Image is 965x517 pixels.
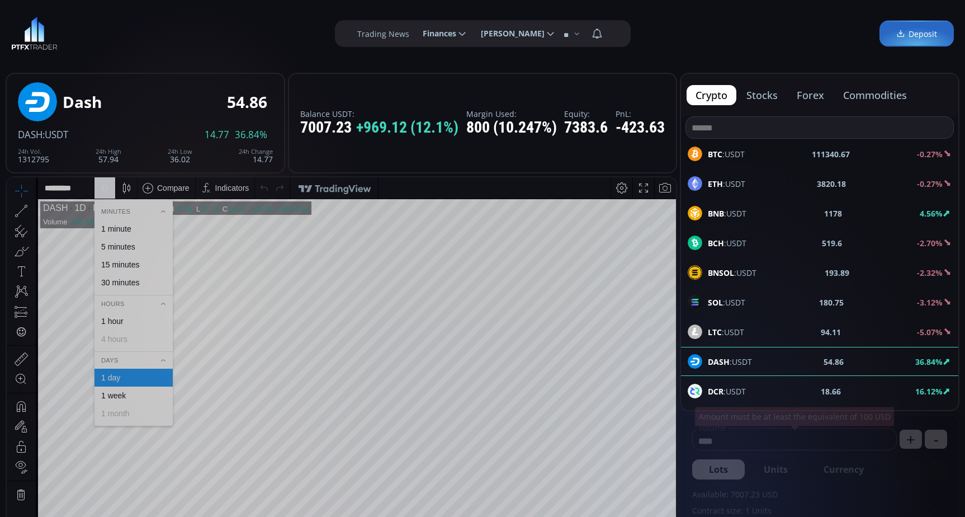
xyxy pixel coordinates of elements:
span: :USDT [42,128,68,141]
div: C [216,27,221,36]
div: 1 month [94,232,123,241]
b: 519.6 [822,237,842,249]
div: 37.15 [194,27,212,36]
b: SOL [708,297,723,308]
b: 94.11 [821,326,841,338]
b: LTC [708,327,722,337]
span: :USDT [708,297,745,308]
span: :USDT [708,326,744,338]
div: 1D [61,26,79,36]
div: 1m [91,491,102,500]
div: Compare [150,6,183,15]
b: -0.27% [917,178,943,189]
div: log [630,491,640,500]
b: BCH [708,238,724,248]
div: Hours [88,120,166,133]
div: Toggle Percentage [610,485,626,506]
div: Dash [79,26,107,36]
label: PnL: [616,110,665,118]
div: 54.86 [227,93,267,111]
b: BNB [708,208,724,219]
b: 1178 [824,208,842,219]
div: auto [648,491,663,500]
div: Volume [36,40,60,49]
div: 1312795 [18,148,49,163]
b: 18.66 [821,386,841,397]
span: 36.84% [235,130,267,140]
div: 24h Low [168,148,192,155]
b: 16.12% [915,386,943,397]
b: -2.32% [917,267,943,278]
div: 1d [126,491,135,500]
b: 111340.67 [812,148,850,160]
img: LOGO [11,17,58,50]
span: :USDT [708,208,746,219]
button: stocks [737,85,787,105]
a: Deposit [879,21,954,47]
div: Dash [63,93,102,111]
label: Margin Used: [466,110,557,118]
div: Minutes [88,28,166,40]
div: +15.30 (+38.67%) [243,27,301,36]
span: :USDT [708,237,746,249]
span: 14.77 [205,130,229,140]
div: 30 minutes [94,101,133,110]
div: 1 hour [94,139,117,148]
div: 24h Change [239,148,273,155]
div: Days [88,177,166,189]
div: 57.94 [96,148,121,163]
div: 841.591K [65,40,96,49]
b: 180.75 [819,297,844,308]
span: +969.12 (12.1%) [356,119,458,137]
div: L [190,27,194,36]
b: 4.56% [920,208,943,219]
b: -0.27% [917,149,943,159]
b: -2.70% [917,238,943,248]
div: Toggle Log Scale [626,485,644,506]
b: -5.07% [917,327,943,337]
div: 4 hours [94,157,121,166]
div: 7007.23 [300,119,458,137]
div: 800 (10.247%) [466,119,557,137]
div: D [95,6,101,15]
div: 1y [56,491,65,500]
button: forex [788,85,833,105]
b: BNSOL [708,267,734,278]
div: 54.87 [221,27,240,36]
span: 09:34:49 (UTC) [542,491,595,500]
button: commodities [834,85,916,105]
div: Go to [150,485,168,506]
b: ETH [708,178,723,189]
b: 193.89 [825,267,849,279]
div: 1 day [94,196,113,205]
button: 09:34:49 (UTC) [538,485,599,506]
div: 3m [73,491,83,500]
div: 1 minute [94,47,125,56]
label: Trading News [357,28,409,40]
span: :USDT [708,178,745,190]
div: DASH [36,26,61,36]
div: Toggle Auto Scale [644,485,667,506]
span: [PERSON_NAME] [473,22,545,45]
span: Finances [415,22,456,45]
div: 7383.6 [564,119,608,137]
label: Equity: [564,110,608,118]
div: 15 minutes [94,83,133,92]
span: :USDT [708,386,746,397]
span: :USDT [708,267,756,279]
div: 1 week [94,214,119,223]
div: 5y [40,491,49,500]
div: Hide Drawings Toolbar [26,458,31,473]
div: 5 minutes [94,65,129,74]
b: 3820.18 [817,178,846,190]
div:  [10,149,19,160]
span: :USDT [708,148,745,160]
b: BTC [708,149,722,159]
div: Indicators [209,6,243,15]
div: 57.94 [168,27,186,36]
b: DCR [708,386,723,397]
span: Deposit [896,28,937,40]
button: crypto [687,85,736,105]
b: -3.12% [917,297,943,308]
